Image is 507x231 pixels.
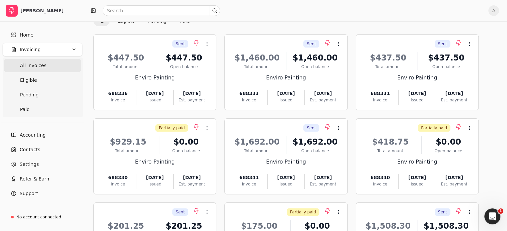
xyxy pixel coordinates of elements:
div: $447.50 [100,52,152,64]
button: Support [3,187,82,200]
div: [DATE] [268,174,304,181]
span: Accounting [20,132,46,139]
span: Sent [176,41,185,47]
div: $1,460.00 [289,52,341,64]
div: $1,460.00 [231,52,283,64]
div: Issued [268,97,304,103]
span: Partially paid [421,125,447,131]
div: 688331 [362,90,398,97]
div: [DATE] [174,174,210,181]
div: Enviro Painting [100,158,210,166]
a: Paid [4,103,81,116]
div: Open balance [289,64,341,70]
div: Total amount [231,148,283,154]
div: Enviro Painting [362,158,472,166]
input: Search [103,5,220,16]
a: All Invoices [4,59,81,72]
div: No account connected [16,214,61,220]
div: 688336 [100,90,136,97]
div: Issued [399,181,435,187]
div: Est. payment [174,181,210,187]
div: 688341 [231,174,267,181]
span: Sent [307,41,316,47]
div: [DATE] [436,90,472,97]
div: $0.00 [424,136,472,148]
span: 1 [498,208,503,214]
div: Enviro Painting [362,74,472,82]
a: Settings [3,158,82,171]
div: [DATE] [174,90,210,97]
span: Settings [20,161,39,168]
div: [PERSON_NAME] [20,7,79,14]
div: Open balance [158,64,210,70]
a: Accounting [3,128,82,142]
div: 688333 [231,90,267,97]
div: [DATE] [136,174,173,181]
span: Partially paid [290,209,316,215]
div: [DATE] [268,90,304,97]
div: Est. payment [436,97,472,103]
a: Eligible [4,73,81,87]
div: Invoice [100,181,136,187]
span: Contacts [20,146,40,153]
span: Sent [438,209,447,215]
a: Pending [4,88,81,101]
div: Invoice [362,97,398,103]
div: Total amount [100,64,152,70]
span: Home [20,32,33,39]
div: Total amount [231,64,283,70]
button: A [488,5,499,16]
div: 688340 [362,174,398,181]
div: Open balance [424,148,472,154]
div: Enviro Painting [231,158,341,166]
div: Enviro Painting [231,74,341,82]
div: Est. payment [174,97,210,103]
div: [DATE] [305,174,341,181]
span: Paid [20,106,30,113]
div: [DATE] [436,174,472,181]
div: Invoice [231,181,267,187]
div: $0.00 [162,136,210,148]
span: Eligible [20,77,37,84]
div: $1,692.00 [231,136,283,148]
span: Pending [20,91,39,98]
div: Enviro Painting [100,74,210,82]
div: [DATE] [399,174,435,181]
button: Refer & Earn [3,172,82,185]
div: $437.50 [420,52,472,64]
div: Invoice [100,97,136,103]
div: $418.75 [362,136,419,148]
div: Total amount [362,64,414,70]
span: Invoicing [20,46,41,53]
div: Est. payment [305,97,341,103]
iframe: Intercom live chat [484,208,500,224]
div: $1,692.00 [289,136,341,148]
div: Open balance [162,148,210,154]
div: [DATE] [305,90,341,97]
div: Issued [399,97,435,103]
div: $447.50 [158,52,210,64]
div: Open balance [420,64,472,70]
a: Contacts [3,143,82,156]
span: Sent [176,209,185,215]
div: Total amount [100,148,156,154]
div: Total amount [362,148,419,154]
a: No account connected [3,211,82,223]
span: Partially paid [159,125,185,131]
span: Support [20,190,38,197]
div: $929.15 [100,136,156,148]
div: Issued [136,97,173,103]
span: All Invoices [20,62,46,69]
div: Issued [136,181,173,187]
div: $437.50 [362,52,414,64]
div: [DATE] [399,90,435,97]
div: Issued [268,181,304,187]
div: 688330 [100,174,136,181]
div: Invoice [231,97,267,103]
span: Sent [438,41,447,47]
a: Home [3,28,82,42]
span: Sent [307,125,316,131]
button: Invoicing [3,43,82,56]
div: Invoice [362,181,398,187]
